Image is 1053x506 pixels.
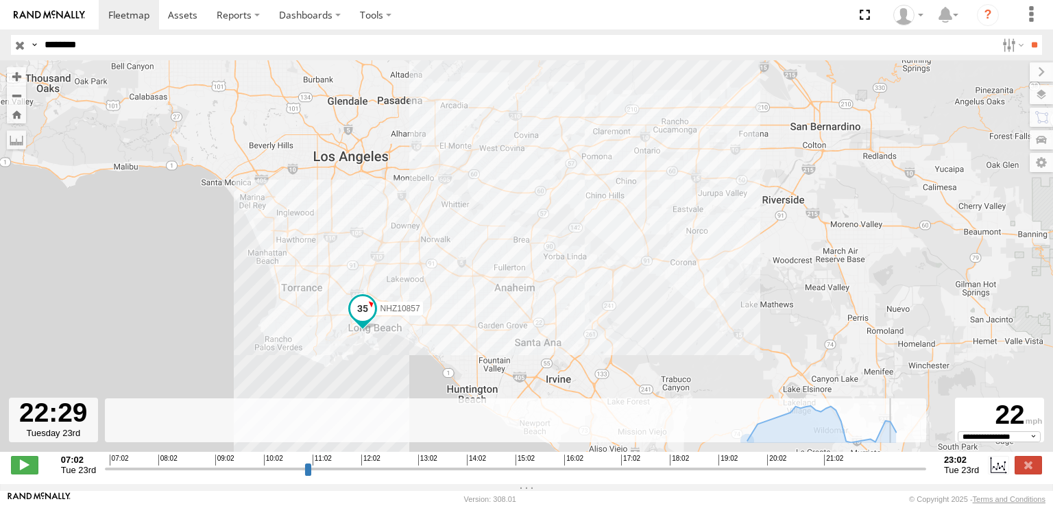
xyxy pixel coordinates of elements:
[909,495,1045,503] div: © Copyright 2025 -
[61,455,96,465] strong: 07:02
[264,455,283,466] span: 10:02
[464,495,516,503] div: Version: 308.01
[997,35,1026,55] label: Search Filter Options
[621,455,640,466] span: 17:02
[7,130,26,149] label: Measure
[824,455,843,466] span: 21:02
[8,492,71,506] a: Visit our Website
[1030,153,1053,172] label: Map Settings
[418,455,437,466] span: 13:02
[313,455,332,466] span: 11:02
[767,455,786,466] span: 20:02
[1015,456,1042,474] label: Close
[944,465,979,475] span: Tue 23rd Sep 2025
[7,67,26,86] button: Zoom in
[888,5,928,25] div: Zulema McIntosch
[110,455,129,466] span: 07:02
[516,455,535,466] span: 15:02
[11,456,38,474] label: Play/Stop
[7,86,26,105] button: Zoom out
[718,455,738,466] span: 19:02
[977,4,999,26] i: ?
[14,10,85,20] img: rand-logo.svg
[467,455,486,466] span: 14:02
[957,400,1042,431] div: 22
[973,495,1045,503] a: Terms and Conditions
[61,465,96,475] span: Tue 23rd Sep 2025
[29,35,40,55] label: Search Query
[564,455,583,466] span: 16:02
[7,105,26,123] button: Zoom Home
[158,455,178,466] span: 08:02
[380,304,420,313] span: NHZ10857
[361,455,380,466] span: 12:02
[215,455,234,466] span: 09:02
[944,455,979,465] strong: 23:02
[670,455,689,466] span: 18:02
